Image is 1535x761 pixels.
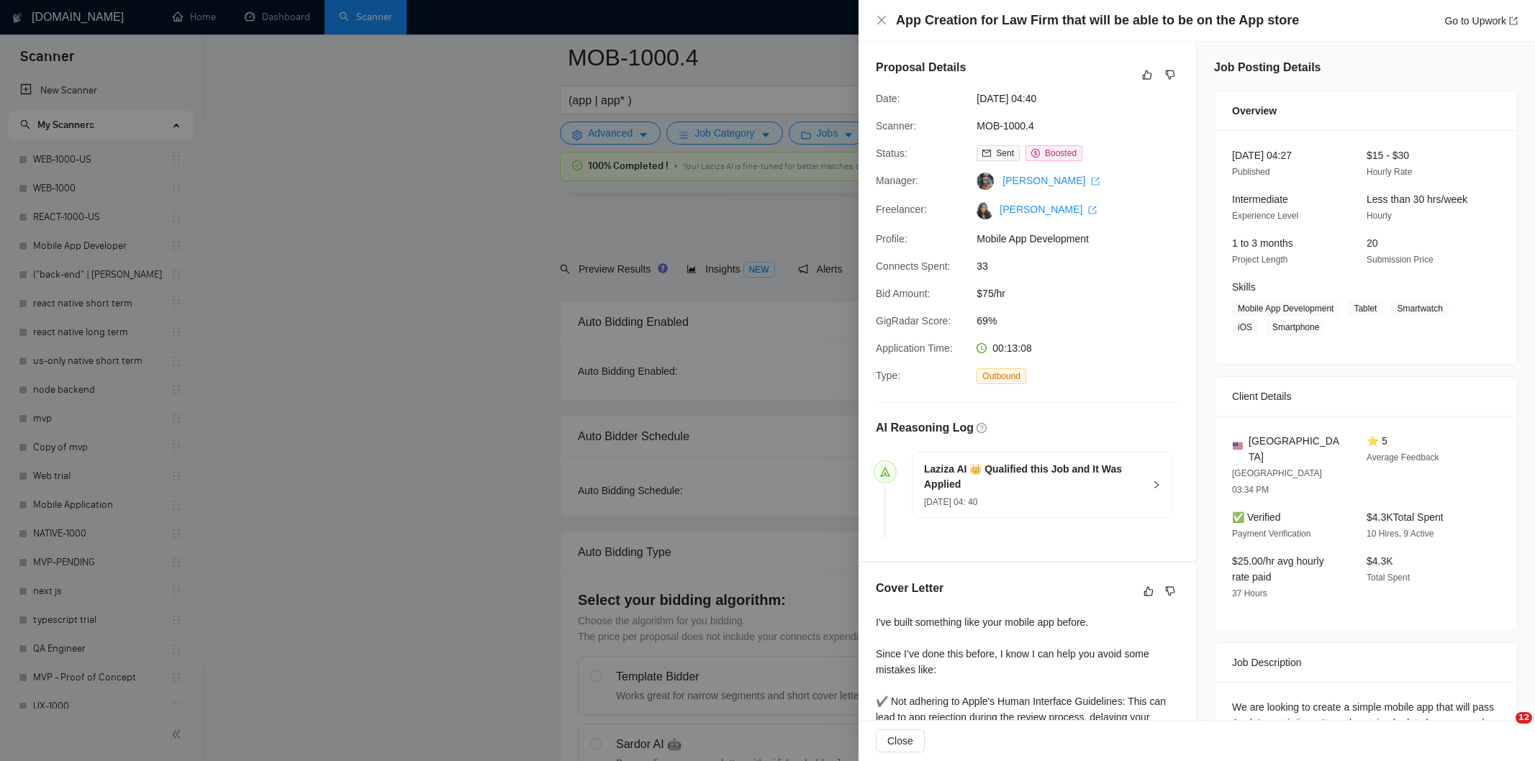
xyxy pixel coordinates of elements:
span: $4.3K [1367,555,1393,567]
span: dislike [1165,585,1175,597]
span: Tablet [1348,301,1382,316]
span: Average Feedback [1367,452,1439,462]
span: Outbound [977,368,1026,384]
span: Sent [996,148,1014,158]
span: $25.00/hr avg hourly rate paid [1232,555,1324,583]
span: Published [1232,167,1270,177]
span: Type: [876,370,900,381]
span: Manager: [876,175,918,186]
h5: Cover Letter [876,580,943,597]
span: 33 [977,258,1192,274]
span: 20 [1367,237,1378,249]
span: 10 Hires, 9 Active [1367,529,1434,539]
span: like [1144,585,1154,597]
a: Go to Upworkexport [1444,15,1518,27]
span: iOS [1232,319,1258,335]
button: dislike [1162,66,1179,83]
span: Skills [1232,281,1256,293]
span: GigRadar Score: [876,315,951,327]
span: Overview [1232,103,1277,119]
button: Close [876,729,925,752]
span: ✅ Verified [1232,511,1281,523]
span: MOB-1000.4 [977,118,1192,134]
img: c1tVSLj7g2lWAUoP0SlF5Uc3sF-mX_5oUy1bpRwdjeJdaqr6fmgyBSaHQw-pkKnEHN [977,202,994,219]
span: dollar [1031,149,1040,158]
button: dislike [1162,583,1179,600]
span: 69% [977,313,1192,329]
span: export [1091,177,1100,186]
span: Intermediate [1232,193,1288,205]
span: [DATE] 04:27 [1232,150,1292,161]
span: 1 to 3 months [1232,237,1293,249]
button: Close [876,14,887,27]
span: Hourly [1367,211,1392,221]
span: Smartwatch [1391,301,1448,316]
h5: Proposal Details [876,59,966,76]
div: We are looking to create a simple mobile app that will pass Apple's restrictions. It can be a sim... [1232,699,1500,747]
span: Mobile App Development [977,231,1192,247]
img: 🇺🇸 [1233,441,1243,451]
span: like [1142,69,1152,81]
span: Total Spent [1367,573,1410,583]
span: $75/hr [977,286,1192,301]
span: Status: [876,147,907,159]
span: Freelancer: [876,204,927,215]
span: mail [982,149,991,158]
span: Smartphone [1267,319,1325,335]
span: right [1152,480,1161,489]
span: Hourly Rate [1367,167,1412,177]
span: Date: [876,93,900,104]
a: [PERSON_NAME] export [1000,204,1097,215]
h4: App Creation for Law Firm that will be able to be on the App store [896,12,1299,29]
span: Connects Spent: [876,260,951,272]
span: Application Time: [876,342,953,354]
span: dislike [1165,69,1175,81]
span: Less than 30 hrs/week [1367,193,1467,205]
span: ⭐ 5 [1367,435,1387,447]
span: $15 - $30 [1367,150,1409,161]
span: Boosted [1045,148,1077,158]
div: Job Description [1232,643,1500,682]
h5: AI Reasoning Log [876,419,974,437]
button: like [1138,66,1156,83]
span: Payment Verification [1232,529,1310,539]
button: like [1140,583,1157,600]
span: [GEOGRAPHIC_DATA] [1249,433,1344,465]
span: 00:13:08 [992,342,1032,354]
span: send [880,467,890,477]
span: question-circle [977,423,987,433]
span: close [876,14,887,26]
span: Submission Price [1367,255,1434,265]
span: Experience Level [1232,211,1298,221]
span: 12 [1516,712,1532,724]
span: Bid Amount: [876,288,930,299]
span: Mobile App Development [1232,301,1339,316]
span: Project Length [1232,255,1287,265]
span: Close [887,733,913,749]
span: Profile: [876,233,907,245]
h5: Job Posting Details [1214,59,1321,76]
span: [DATE] 04:40 [977,91,1192,106]
span: [GEOGRAPHIC_DATA] 03:34 PM [1232,468,1322,495]
iframe: Intercom live chat [1486,712,1521,747]
div: Client Details [1232,377,1500,416]
span: export [1088,206,1097,214]
span: export [1509,17,1518,25]
span: [DATE] 04: 40 [924,497,977,507]
span: clock-circle [977,343,987,353]
a: [PERSON_NAME] export [1002,175,1100,186]
span: Scanner: [876,120,916,132]
h5: Laziza AI 👑 Qualified this Job and It Was Applied [924,462,1144,492]
span: 37 Hours [1232,588,1267,598]
span: $4.3K Total Spent [1367,511,1444,523]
